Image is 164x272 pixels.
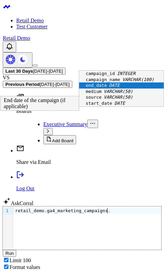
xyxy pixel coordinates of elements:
span: VARCHAR(100) [122,77,154,82]
span: start_date [86,101,112,106]
a: AskCorral [3,200,33,206]
span: source [86,95,101,100]
span: campaign_id [86,71,115,76]
a: Retail Demo [16,18,44,23]
span: [DATE] - [DATE] [33,69,63,74]
div: End date of the campaign (if applicable) [0,96,79,111]
button: Run [3,250,16,257]
ul: Completions [79,71,164,106]
button: Add Board [43,135,76,144]
p: Boards [16,108,161,114]
a: Executive Summary [43,121,87,127]
b: Previous Period [5,82,40,87]
button: Previous Period[DATE]-[DATE] [3,81,72,88]
span: VARCHAR(50) [104,89,133,94]
span: DATE [114,101,125,106]
button: Last 30 Days[DATE]-[DATE] [3,68,66,75]
span: medium [86,89,101,94]
div: VS [3,75,161,81]
b: Last 30 Days [5,69,33,74]
span: INTEGER [117,71,136,76]
label: Limit 100 [9,257,31,263]
span: end_date [86,83,107,88]
p: Share via Email [16,159,161,165]
a: Log Out [16,174,161,192]
p: Log Out [16,186,161,192]
span: DATE [109,83,120,88]
label: Format values [9,264,40,270]
a: Test Customer [16,24,48,29]
a: Retail Demo [3,35,30,41]
div: retail_demo.ga4_marketing_campaigns. [13,208,161,214]
div: 1 [3,208,9,215]
span: [DATE] - [DATE] [40,82,69,87]
span: campaign_name [86,77,120,82]
span: VARCHAR(50) [104,95,133,100]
